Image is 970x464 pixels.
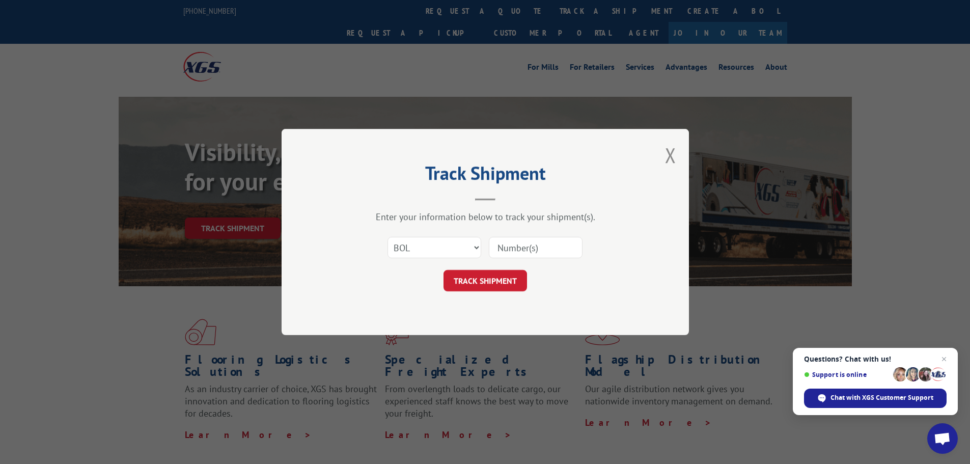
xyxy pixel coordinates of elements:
button: TRACK SHIPMENT [444,270,527,291]
button: Close modal [665,142,676,169]
div: Chat with XGS Customer Support [804,389,947,408]
span: Questions? Chat with us! [804,355,947,363]
div: Open chat [927,423,958,454]
input: Number(s) [489,237,583,258]
span: Chat with XGS Customer Support [830,393,933,402]
span: Close chat [938,353,950,365]
span: Support is online [804,371,890,378]
h2: Track Shipment [332,166,638,185]
div: Enter your information below to track your shipment(s). [332,211,638,223]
